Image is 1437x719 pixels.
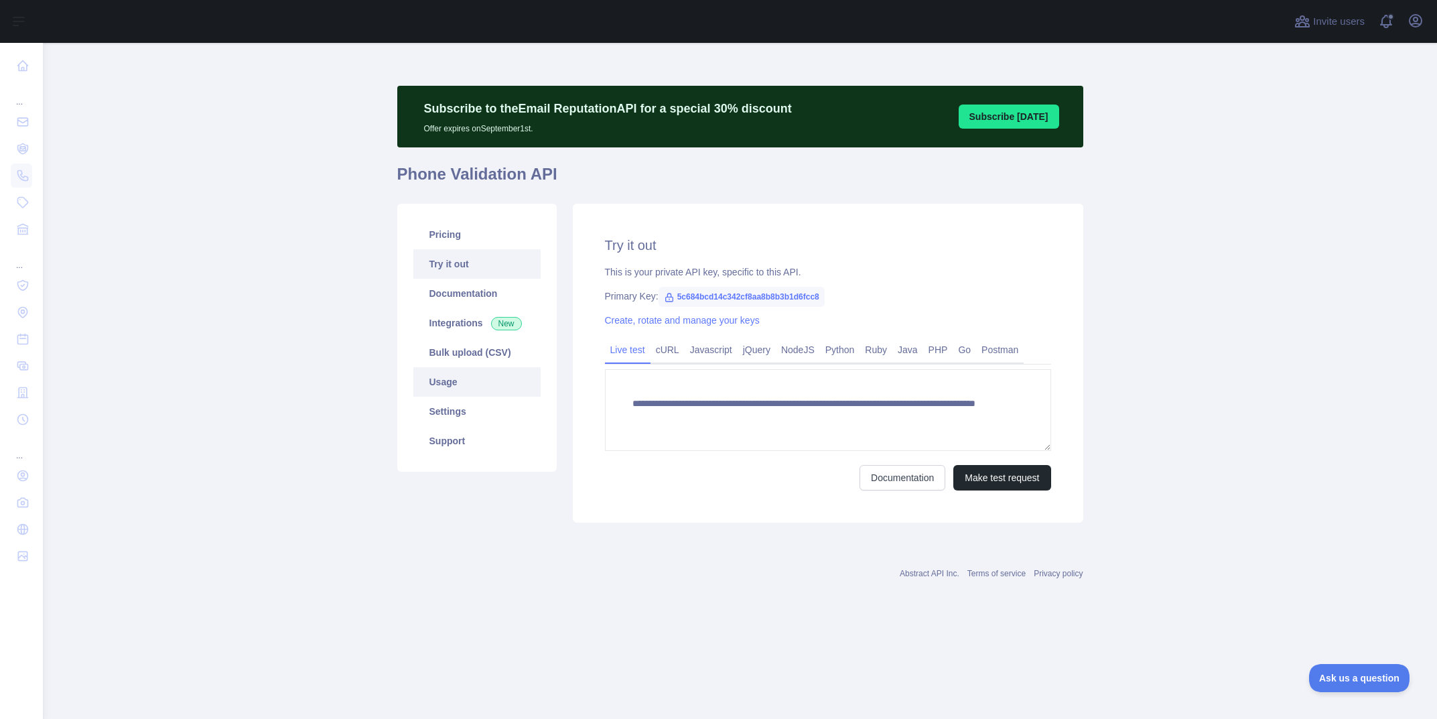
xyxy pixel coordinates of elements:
span: Invite users [1313,14,1365,29]
p: Subscribe to the Email Reputation API for a special 30 % discount [424,99,792,118]
h2: Try it out [605,236,1051,255]
a: Try it out [413,249,541,279]
button: Subscribe [DATE] [959,105,1059,129]
a: Bulk upload (CSV) [413,338,541,367]
a: Usage [413,367,541,397]
a: Go [953,339,976,361]
div: This is your private API key, specific to this API. [605,265,1051,279]
a: Documentation [413,279,541,308]
a: Ruby [860,339,892,361]
a: Privacy policy [1034,569,1083,578]
button: Make test request [953,465,1050,491]
span: New [491,317,522,330]
a: Terms of service [967,569,1026,578]
a: Create, rotate and manage your keys [605,315,760,326]
iframe: Toggle Customer Support [1309,664,1410,692]
a: Java [892,339,923,361]
button: Invite users [1292,11,1367,32]
a: jQuery [738,339,776,361]
a: Live test [605,339,651,361]
a: cURL [651,339,685,361]
a: Javascript [685,339,738,361]
div: ... [11,80,32,107]
a: Python [820,339,860,361]
p: Offer expires on September 1st. [424,118,792,134]
a: Postman [976,339,1024,361]
a: Settings [413,397,541,426]
h1: Phone Validation API [397,164,1083,196]
div: ... [11,434,32,461]
div: Primary Key: [605,289,1051,303]
a: PHP [923,339,953,361]
a: Integrations New [413,308,541,338]
span: 5c684bcd14c342cf8aa8b8b3b1d6fcc8 [659,287,825,307]
div: ... [11,244,32,271]
a: Support [413,426,541,456]
a: Documentation [860,465,945,491]
a: Abstract API Inc. [900,569,959,578]
a: Pricing [413,220,541,249]
a: NodeJS [776,339,820,361]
